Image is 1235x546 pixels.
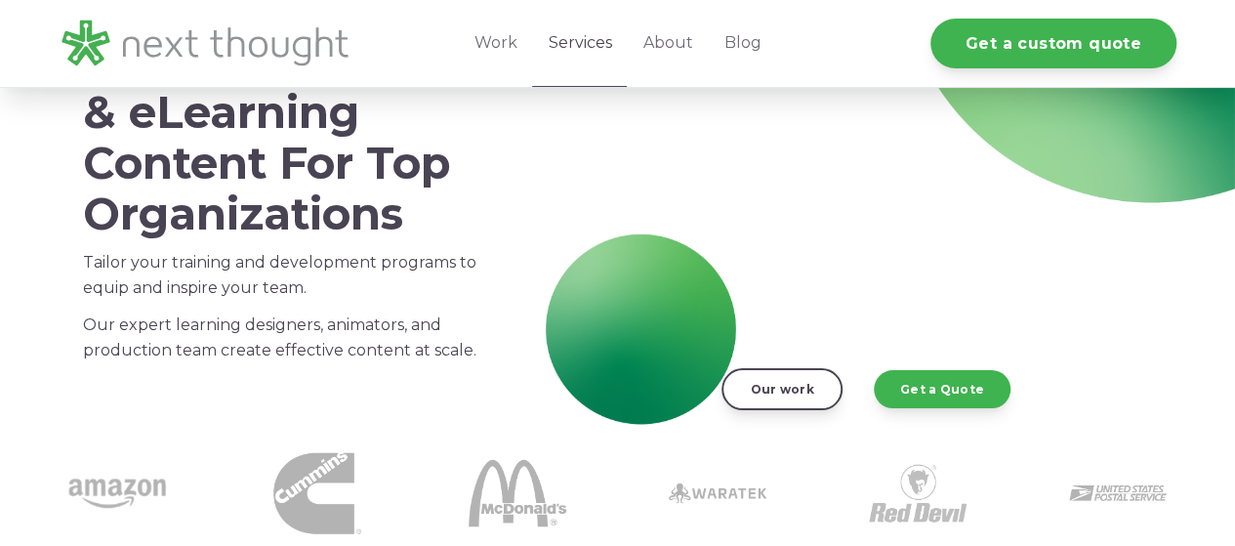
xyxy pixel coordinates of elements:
[869,444,967,542] img: Red Devil
[83,250,486,301] p: Tailor your training and development programs to equip and inspire your team.
[469,444,566,542] img: McDonalds 1
[874,370,1010,407] a: Get a Quote
[273,449,361,537] img: Cummins
[930,19,1176,68] a: Get a custom quote
[83,313,486,363] p: Our expert learning designers, animators, and production team create effective content at scale.
[68,444,166,542] img: amazon-1
[1069,444,1167,542] img: USPS
[83,36,486,238] h1: Custom Training & eLearning Content For Top Organizations
[669,444,766,542] img: Waratek logo
[721,368,842,409] a: Our work
[574,20,1160,350] iframe: NextThought Reel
